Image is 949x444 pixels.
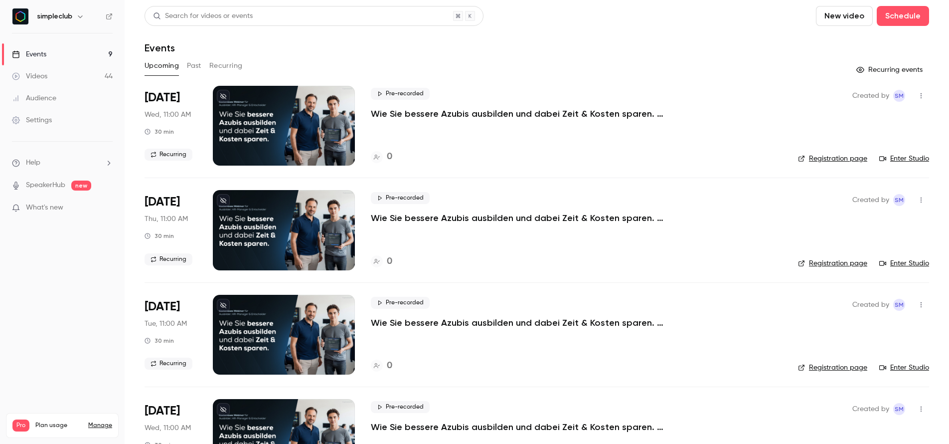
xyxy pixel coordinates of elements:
span: Thu, 11:00 AM [145,214,188,224]
span: simpleclub Marketing [893,90,905,102]
div: Sep 2 Tue, 11:00 AM (Europe/Berlin) [145,295,197,375]
img: simpleclub [12,8,28,24]
span: [DATE] [145,194,180,210]
span: sM [895,194,904,206]
span: simpleclub Marketing [893,299,905,311]
span: Pre-recorded [371,401,430,413]
a: Wie Sie bessere Azubis ausbilden und dabei Zeit & Kosten sparen. (Mittwoch, 11:00 Uhr) [371,108,670,120]
div: Events [12,49,46,59]
span: Recurring [145,358,192,370]
span: Created by [852,403,889,415]
h4: 0 [387,150,392,164]
a: Wie Sie bessere Azubis ausbilden und dabei Zeit & Kosten sparen. (Donnerstag, 11:00 Uhr) [371,212,670,224]
span: Pre-recorded [371,88,430,100]
a: Registration page [798,154,867,164]
div: Audience [12,93,56,103]
a: 0 [371,150,392,164]
span: Help [26,158,40,168]
div: 30 min [145,128,174,136]
a: Wie Sie bessere Azubis ausbilden und dabei Zeit & Kosten sparen. (Dienstag, 11:00 Uhr) [371,317,670,329]
span: Created by [852,194,889,206]
iframe: Noticeable Trigger [101,204,113,213]
a: Enter Studio [879,258,929,268]
div: Videos [12,71,47,81]
span: sM [895,90,904,102]
a: Enter Studio [879,363,929,373]
div: Aug 28 Thu, 11:00 AM (Europe/Berlin) [145,190,197,270]
a: Manage [88,422,112,430]
a: Registration page [798,363,867,373]
a: 0 [371,359,392,373]
li: help-dropdown-opener [12,158,113,168]
span: new [71,181,91,191]
span: [DATE] [145,403,180,419]
h4: 0 [387,359,392,373]
button: Recurring events [852,62,929,78]
span: sM [895,403,904,415]
button: Past [187,58,201,74]
a: SpeakerHub [26,180,65,191]
h6: simpleclub [37,11,72,21]
span: Tue, 11:00 AM [145,319,187,329]
div: Settings [12,115,52,125]
h1: Events [145,42,175,54]
a: Registration page [798,258,867,268]
span: simpleclub Marketing [893,194,905,206]
div: Aug 27 Wed, 11:00 AM (Europe/Berlin) [145,86,197,166]
span: [DATE] [145,90,180,106]
span: Pre-recorded [371,297,430,309]
span: Created by [852,299,889,311]
span: simpleclub Marketing [893,403,905,415]
button: Recurring [209,58,243,74]
div: 30 min [145,232,174,240]
span: Wed, 11:00 AM [145,423,191,433]
span: Created by [852,90,889,102]
h4: 0 [387,255,392,268]
a: 0 [371,255,392,268]
button: Schedule [877,6,929,26]
div: Search for videos or events [153,11,253,21]
span: Pro [12,420,29,432]
span: Pre-recorded [371,192,430,204]
button: New video [816,6,873,26]
a: Wie Sie bessere Azubis ausbilden und dabei Zeit & Kosten sparen. (Mittwoch, 11:00 Uhr) [371,421,670,433]
span: [DATE] [145,299,180,315]
a: Enter Studio [879,154,929,164]
div: 30 min [145,337,174,345]
button: Upcoming [145,58,179,74]
span: Plan usage [35,422,82,430]
span: What's new [26,203,63,213]
span: sM [895,299,904,311]
span: Recurring [145,253,192,265]
span: Wed, 11:00 AM [145,110,191,120]
span: Recurring [145,149,192,161]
